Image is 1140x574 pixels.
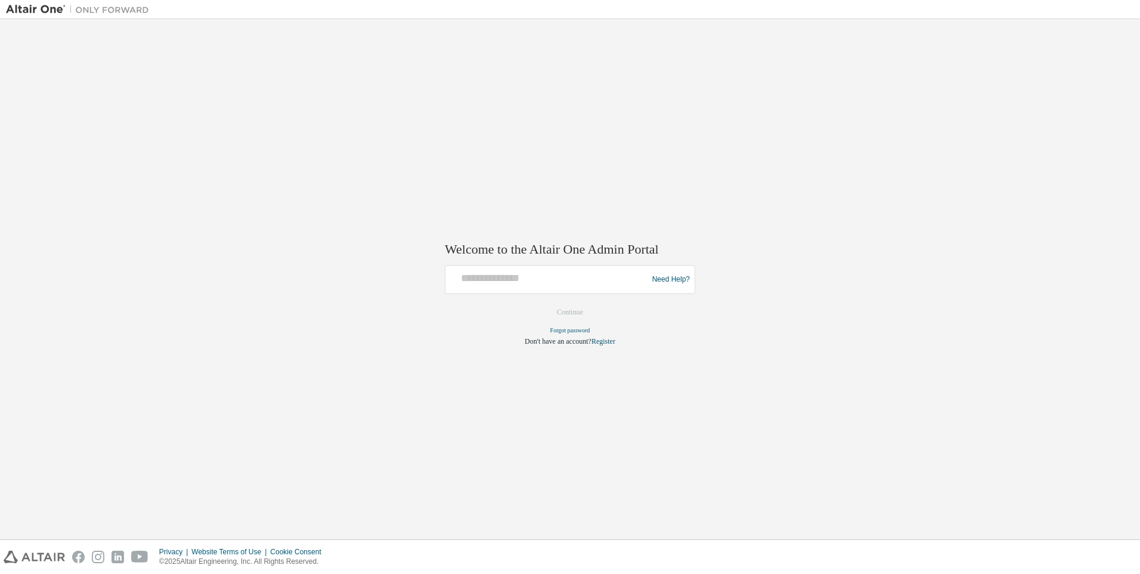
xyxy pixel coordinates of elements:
img: youtube.svg [131,551,148,563]
a: Register [591,338,615,346]
a: Need Help? [652,279,690,280]
div: Privacy [159,547,191,557]
img: altair_logo.svg [4,551,65,563]
a: Forgot password [550,328,590,334]
img: Altair One [6,4,155,16]
img: linkedin.svg [111,551,124,563]
div: Website Terms of Use [191,547,270,557]
h2: Welcome to the Altair One Admin Portal [445,241,695,258]
div: Cookie Consent [270,547,328,557]
span: Don't have an account? [525,338,591,346]
img: instagram.svg [92,551,104,563]
img: facebook.svg [72,551,85,563]
p: © 2025 Altair Engineering, Inc. All Rights Reserved. [159,557,329,567]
